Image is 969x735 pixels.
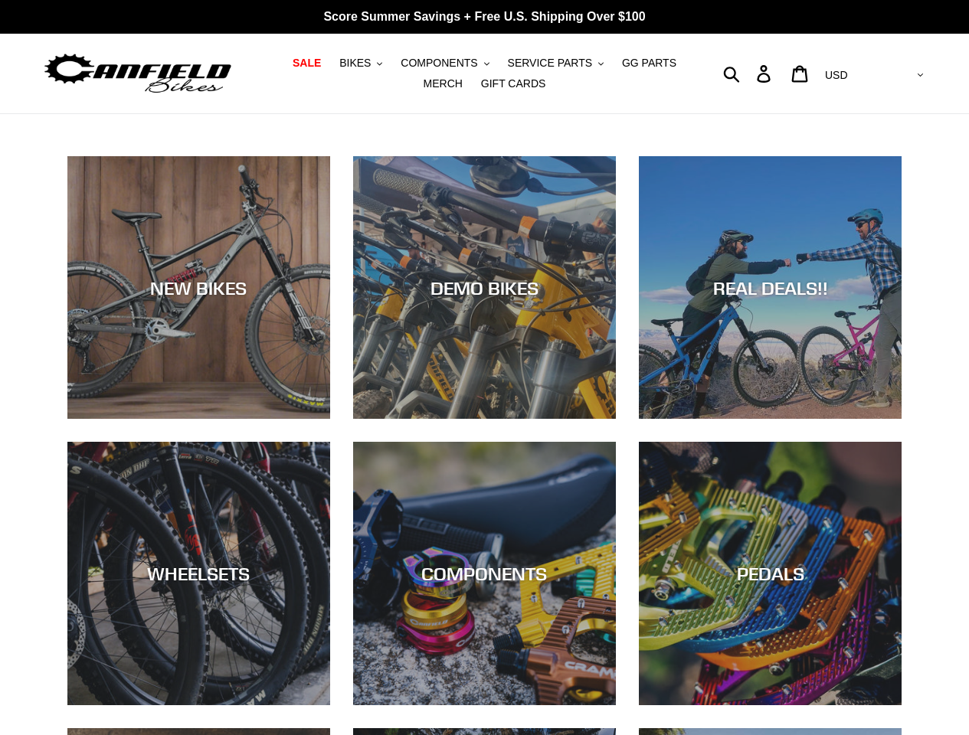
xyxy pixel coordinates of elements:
[353,276,616,299] div: DEMO BIKES
[622,57,676,70] span: GG PARTS
[67,563,330,585] div: WHEELSETS
[393,53,496,73] button: COMPONENTS
[500,53,611,73] button: SERVICE PARTS
[67,442,330,704] a: WHEELSETS
[508,57,592,70] span: SERVICE PARTS
[42,50,234,98] img: Canfield Bikes
[614,53,684,73] a: GG PARTS
[353,563,616,585] div: COMPONENTS
[639,156,902,419] a: REAL DEALS!!
[424,77,463,90] span: MERCH
[416,73,470,94] a: MERCH
[639,442,902,704] a: PEDALS
[293,57,321,70] span: SALE
[639,276,902,299] div: REAL DEALS!!
[639,563,902,585] div: PEDALS
[67,276,330,299] div: NEW BIKES
[353,156,616,419] a: DEMO BIKES
[285,53,329,73] a: SALE
[332,53,390,73] button: BIKES
[339,57,371,70] span: BIKES
[353,442,616,704] a: COMPONENTS
[67,156,330,419] a: NEW BIKES
[481,77,546,90] span: GIFT CARDS
[473,73,554,94] a: GIFT CARDS
[401,57,477,70] span: COMPONENTS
